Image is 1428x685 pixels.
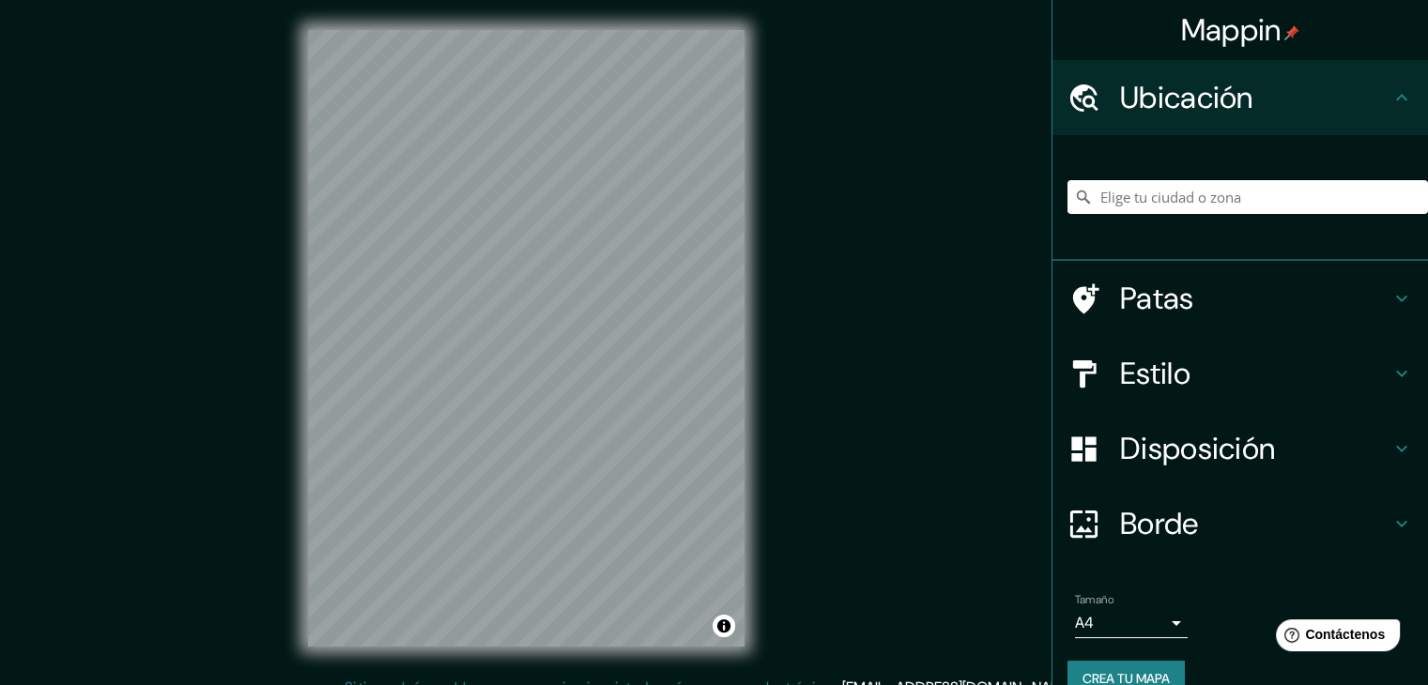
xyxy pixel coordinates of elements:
div: Ubicación [1052,60,1428,135]
font: Borde [1120,504,1199,543]
button: Activar o desactivar atribución [713,615,735,637]
img: pin-icon.png [1284,25,1299,40]
div: A4 [1075,608,1188,638]
div: Estilo [1052,336,1428,411]
canvas: Mapa [308,30,745,647]
font: Disposición [1120,429,1275,468]
div: Disposición [1052,411,1428,486]
div: Patas [1052,261,1428,336]
font: A4 [1075,613,1094,632]
iframe: Lanzador de widgets de ayuda [1261,612,1407,664]
font: Mappin [1181,10,1282,50]
input: Elige tu ciudad o zona [1067,180,1428,214]
font: Ubicación [1120,78,1253,117]
font: Patas [1120,279,1194,318]
font: Estilo [1120,354,1190,393]
div: Borde [1052,486,1428,561]
font: Tamaño [1075,592,1113,607]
